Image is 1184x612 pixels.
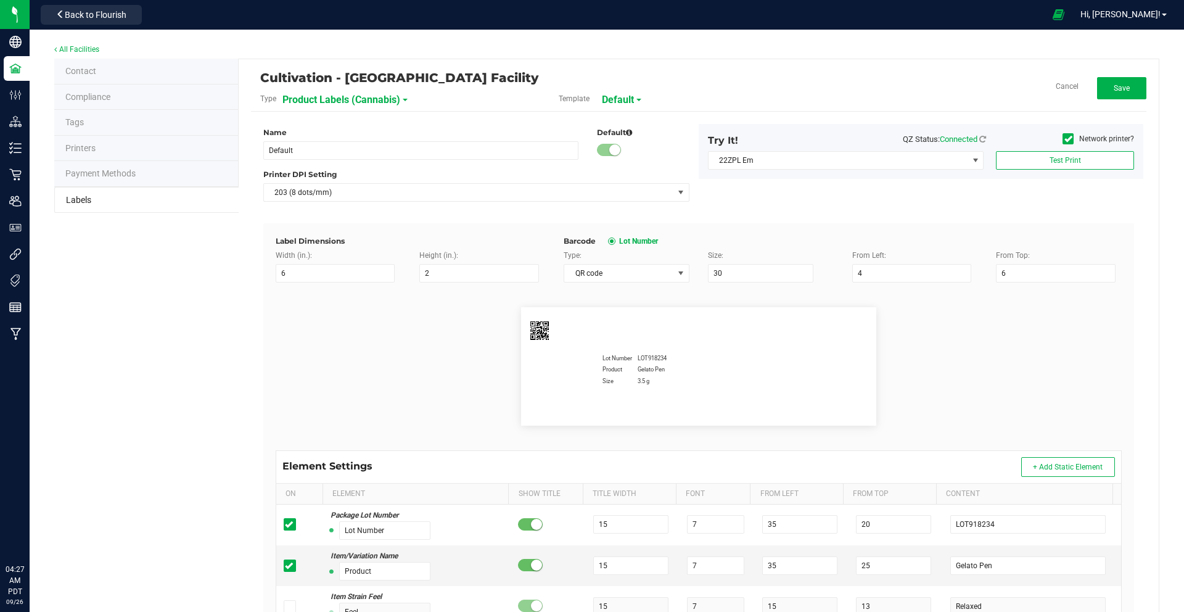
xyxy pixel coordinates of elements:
[530,321,549,340] qrcode: LOT_NUMBER_ABC123
[12,513,49,550] iframe: Resource center
[602,365,638,374] span: Product
[1063,133,1134,144] label: Network printer?
[65,117,84,127] span: Tags
[264,184,673,201] span: 203 (8 dots/mm)
[65,92,110,102] span: State Registry
[36,511,51,526] iframe: Resource center unread badge
[41,5,142,25] button: Back to Flourish
[602,354,638,363] span: Lot Number
[602,89,634,110] span: Default
[282,457,372,475] div: Element Settings
[903,134,986,144] span: QZ Status:
[263,169,689,180] div: Printer DPI Setting
[9,301,22,313] inline-svg: Reports
[583,484,676,505] th: Title Width
[9,62,22,75] inline-svg: Facilities
[9,275,22,287] inline-svg: Tags
[638,365,665,374] span: Gelato Pen
[260,67,839,88] div: Cultivation - [GEOGRAPHIC_DATA] Facility
[626,129,632,136] i: Setting a non-default template as the new default will also update the existing default. Default ...
[1097,77,1146,99] button: Save
[709,152,968,169] span: 22ZPL Em
[936,484,1112,505] th: Content
[1033,463,1103,471] span: + Add Static Element
[602,94,634,105] a: Default
[65,66,96,76] span: Contact
[331,524,339,536] span: Dynamic element
[1045,2,1072,27] span: Open Ecommerce Menu
[708,250,723,261] label: Size:
[331,566,339,577] span: Dynamic element
[597,127,689,138] div: Default
[339,562,430,581] input: Item/Variation Name Example Value: Gelato Pen
[260,88,276,109] span: Type
[1050,156,1081,165] span: Test Print
[615,236,658,246] span: Lot Number
[602,377,638,386] span: Size
[54,45,99,54] a: All Facilities
[65,143,96,153] span: Printers
[9,221,22,234] inline-svg: User Roles
[282,89,400,110] span: Product Labels (Cannabis)
[676,484,750,505] th: Font
[1056,81,1079,92] a: Cancel
[852,250,886,261] label: From Left:
[65,168,136,178] span: Payment Methods
[564,250,582,261] label: Type:
[9,328,22,340] inline-svg: Manufacturing
[9,89,22,101] inline-svg: Configuration
[559,88,590,109] span: Template
[750,484,843,505] th: From Left
[331,591,430,603] div: Item Strain Feel
[6,564,24,597] p: 04:27 AM PDT
[9,115,22,128] inline-svg: Distribution
[564,265,673,282] span: QR code
[276,250,312,261] label: Width (in.):
[638,354,667,363] span: LOT918234
[508,484,583,505] th: Show Title
[9,195,22,207] inline-svg: Users
[282,94,400,105] a: Product Labels (Cannabis)
[9,168,22,181] inline-svg: Retail
[9,142,22,154] inline-svg: Inventory
[530,321,549,340] img: Scan me!
[940,134,977,144] span: Connected
[331,510,430,521] div: Package Lot Number
[65,10,126,20] span: Back to Flourish
[1114,84,1130,93] span: Save
[996,250,1030,261] label: From Top:
[339,521,430,540] input: Package Lot Number Example Value: LOT918234
[6,597,24,606] p: 09/26
[708,133,738,148] label: Try It!
[1080,9,1161,19] span: Hi, [PERSON_NAME]!
[843,484,936,505] th: From Top
[331,550,430,562] div: Item/Variation Name
[9,248,22,260] inline-svg: Integrations
[996,151,1134,170] button: Test Print
[1021,457,1115,477] button: + Add Static Element
[638,377,649,386] span: 3.5 g
[564,236,1122,247] div: Barcode
[263,127,578,138] div: Name
[66,195,91,205] span: Label Maker
[276,236,545,247] div: Label Dimensions
[276,484,323,505] th: On
[323,484,508,505] th: Element
[419,250,458,261] label: Height (in.):
[9,36,22,48] inline-svg: Company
